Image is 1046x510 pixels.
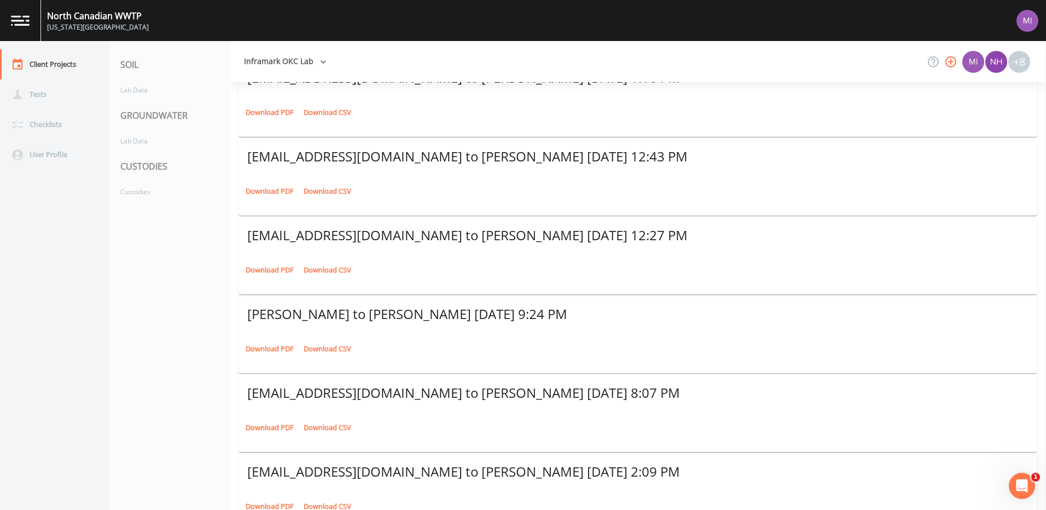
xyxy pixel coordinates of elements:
div: [EMAIL_ADDRESS][DOMAIN_NAME] to [PERSON_NAME] [DATE] 2:09 PM [247,463,1028,480]
a: Download CSV [301,340,354,357]
a: Download CSV [301,262,354,279]
div: [PERSON_NAME] to [PERSON_NAME] [DATE] 9:24 PM [247,305,1028,323]
a: Download PDF [243,340,297,357]
a: Download PDF [243,419,297,436]
a: Download PDF [243,262,297,279]
div: SOIL [109,49,230,80]
a: Lab Data [109,131,219,151]
div: CUSTODIES [109,151,230,182]
div: North Canadian WWTP [47,9,149,22]
span: 1 [1031,473,1040,482]
a: Download PDF [243,183,297,200]
img: logo [11,15,30,26]
a: Download CSV [301,104,354,121]
a: Download PDF [243,104,297,121]
div: [US_STATE][GEOGRAPHIC_DATA] [47,22,149,32]
div: [EMAIL_ADDRESS][DOMAIN_NAME] to [PERSON_NAME] [DATE] 12:43 PM [247,148,1028,165]
div: Misty Brown [962,51,985,73]
div: GROUNDWATER [109,100,230,131]
div: Nicole Henderson [985,51,1008,73]
a: Download CSV [301,183,354,200]
img: 11d739c36d20347f7b23fdbf2a9dc2c5 [962,51,984,73]
a: Custodies [109,182,219,202]
button: Inframark OKC Lab [240,51,331,72]
iframe: Intercom live chat [1009,473,1035,499]
img: d4f4a190eb6413e0ff0e8df489621cac [985,51,1007,73]
img: 11d739c36d20347f7b23fdbf2a9dc2c5 [1016,10,1038,32]
a: Lab Data [109,80,219,100]
div: [EMAIL_ADDRESS][DOMAIN_NAME] to [PERSON_NAME] [DATE] 8:07 PM [247,384,1028,402]
div: [EMAIL_ADDRESS][DOMAIN_NAME] to [PERSON_NAME] [DATE] 12:27 PM [247,227,1028,244]
div: +8 [1008,51,1030,73]
a: Download CSV [301,419,354,436]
